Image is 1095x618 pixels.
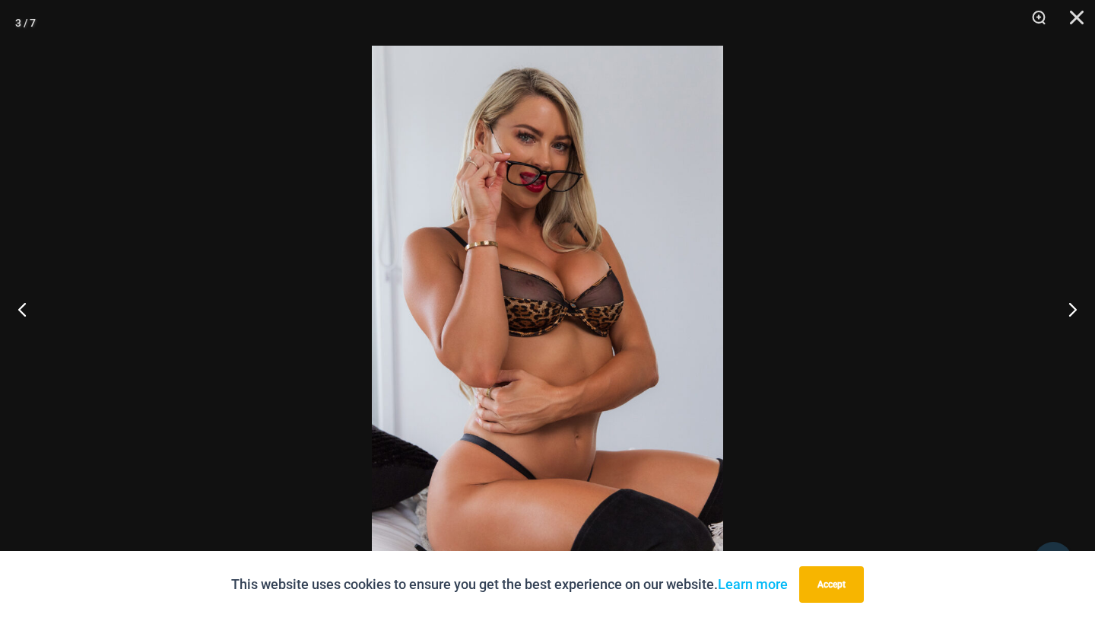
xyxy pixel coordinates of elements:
[231,573,788,596] p: This website uses cookies to ensure you get the best experience on our website.
[799,566,864,603] button: Accept
[15,11,36,34] div: 3 / 7
[1038,271,1095,347] button: Next
[372,46,723,572] img: Savage Romance Leopard 1052 Underwire Bra 6512 Micro 08
[718,576,788,592] a: Learn more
